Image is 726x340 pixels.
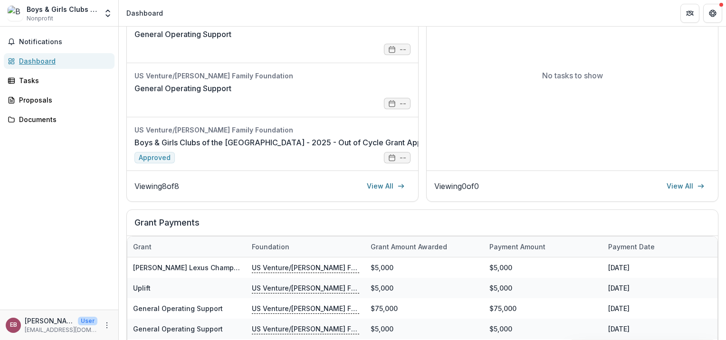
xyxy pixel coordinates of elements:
[661,179,710,194] a: View All
[127,242,157,252] div: Grant
[252,303,359,313] p: US Venture/[PERSON_NAME] Family Foundation
[27,14,53,23] span: Nonprofit
[4,34,115,49] button: Notifications
[4,112,115,127] a: Documents
[126,8,163,18] div: Dashboard
[19,56,107,66] div: Dashboard
[680,4,699,23] button: Partners
[602,278,721,298] div: [DATE]
[101,4,115,23] button: Open entity switcher
[25,326,97,334] p: [EMAIL_ADDRESS][DOMAIN_NAME]
[484,257,602,278] div: $5,000
[4,53,115,69] a: Dashboard
[602,236,721,257] div: Payment date
[4,73,115,88] a: Tasks
[133,325,223,333] a: General Operating Support
[246,242,295,252] div: Foundation
[134,180,179,192] p: Viewing 8 of 8
[27,4,97,14] div: Boys & Girls Clubs of the [GEOGRAPHIC_DATA]
[484,319,602,339] div: $5,000
[703,4,722,23] button: Get Help
[127,236,246,257] div: Grant
[246,236,365,257] div: Foundation
[101,320,113,331] button: More
[484,236,602,257] div: Payment Amount
[4,92,115,108] a: Proposals
[19,38,111,46] span: Notifications
[133,304,223,312] a: General Operating Support
[134,137,448,148] a: Boys & Girls Clubs of the [GEOGRAPHIC_DATA] - 2025 - Out of Cycle Grant Application
[19,76,107,85] div: Tasks
[484,278,602,298] div: $5,000
[365,236,484,257] div: Grant amount awarded
[10,322,17,328] div: Emily Bowles
[252,262,359,273] p: US Venture/[PERSON_NAME] Family Foundation
[252,323,359,334] p: US Venture/[PERSON_NAME] Family Foundation
[123,6,167,20] nav: breadcrumb
[365,319,484,339] div: $5,000
[484,298,602,319] div: $75,000
[361,179,411,194] a: View All
[602,319,721,339] div: [DATE]
[8,6,23,21] img: Boys & Girls Clubs of the Fox Valley
[602,242,660,252] div: Payment date
[133,284,151,292] a: Uplift
[134,28,231,40] a: General Operating Support
[78,317,97,325] p: User
[602,257,721,278] div: [DATE]
[542,70,603,81] p: No tasks to show
[19,95,107,105] div: Proposals
[133,264,325,272] a: [PERSON_NAME] Lexus Champions for Charity Golf Outing
[365,298,484,319] div: $75,000
[365,278,484,298] div: $5,000
[365,242,453,252] div: Grant amount awarded
[134,217,710,236] h2: Grant Payments
[434,180,479,192] p: Viewing 0 of 0
[25,316,74,326] p: [PERSON_NAME]
[602,298,721,319] div: [DATE]
[252,283,359,293] p: US Venture/[PERSON_NAME] Family Foundation
[134,83,231,94] a: General Operating Support
[365,257,484,278] div: $5,000
[19,114,107,124] div: Documents
[484,242,551,252] div: Payment Amount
